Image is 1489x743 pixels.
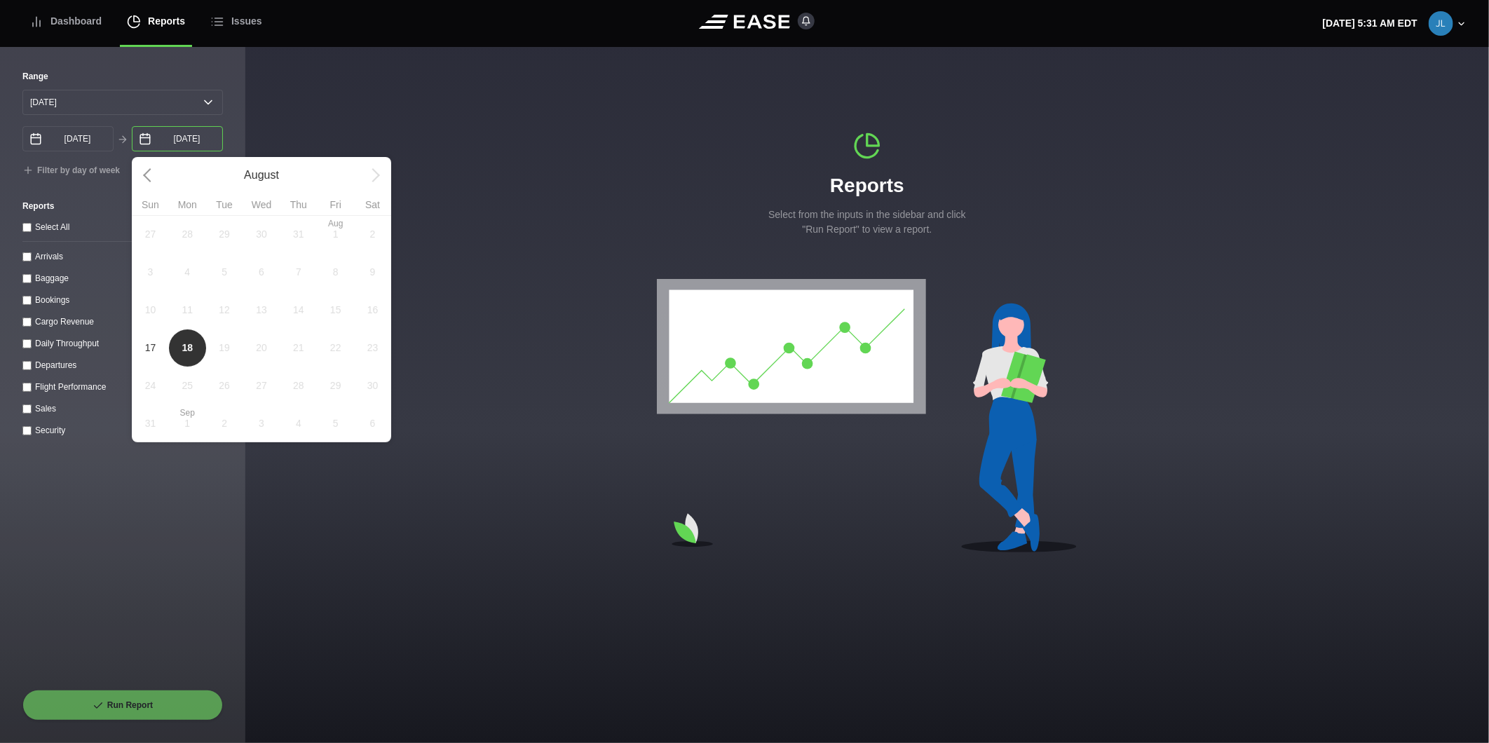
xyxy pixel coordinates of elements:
label: Arrivals [35,252,63,261]
span: Tue [206,200,243,210]
span: Fri [317,200,354,210]
span: Thu [280,200,317,210]
p: Select from the inputs in the sidebar and click "Run Report" to view a report. [762,207,972,237]
button: Filter by day of week [22,165,120,177]
input: mm/dd/yyyy [132,126,223,151]
label: Range [22,70,223,83]
p: [DATE] 5:31 AM EDT [1323,16,1417,31]
label: Bookings [35,295,69,305]
label: Flight Performance [35,382,106,392]
span: Sat [354,200,391,210]
span: Sun [132,200,169,210]
img: 53f407fb3ff95c172032ba983d01de88 [1429,11,1453,36]
input: mm/dd/yyyy [22,126,114,151]
label: Reports [22,200,223,212]
span: Mon [169,200,206,210]
div: Reports [762,132,972,237]
h1: Reports [762,171,972,200]
label: Security [35,425,65,435]
label: Cargo Revenue [35,317,94,327]
label: Baggage [35,273,69,283]
span: 17 [145,341,156,355]
span: Wed [243,200,280,210]
label: Sales [35,404,56,414]
label: Daily Throughput [35,339,99,348]
label: Departures [35,360,76,370]
label: Select All [35,222,69,232]
span: August [169,167,354,184]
